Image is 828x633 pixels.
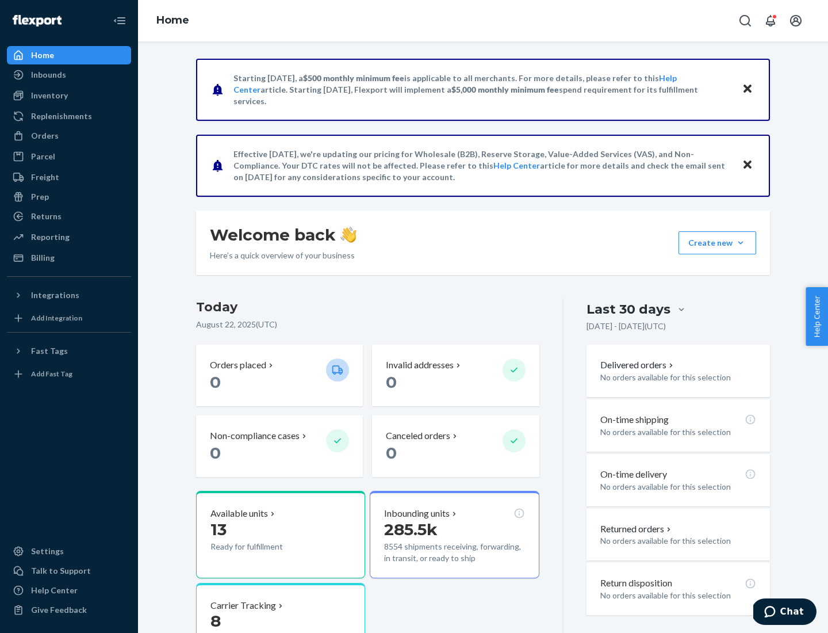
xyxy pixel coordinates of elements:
button: Returned orders [600,523,673,536]
button: Invalid addresses 0 [372,345,539,406]
a: Inventory [7,86,131,105]
p: No orders available for this selection [600,426,756,438]
button: Help Center [806,287,828,346]
p: Starting [DATE], a is applicable to all merchants. For more details, please refer to this article... [233,73,731,107]
span: 0 [210,443,221,463]
div: Parcel [31,151,55,162]
div: Home [31,49,54,61]
div: Orders [31,130,59,142]
p: No orders available for this selection [600,590,756,601]
div: Freight [31,171,59,183]
span: 285.5k [384,520,438,539]
div: Talk to Support [31,565,91,577]
span: $5,000 monthly minimum fee [451,85,559,94]
div: Prep [31,191,49,203]
img: hand-wave emoji [340,227,356,243]
button: Integrations [7,286,131,304]
a: Returns [7,207,131,226]
button: Canceled orders 0 [372,415,539,477]
p: On-time shipping [600,413,669,426]
button: Create new [678,231,756,254]
a: Add Fast Tag [7,365,131,383]
button: Fast Tags [7,342,131,360]
p: Here’s a quick overview of your business [210,250,356,261]
div: Give Feedback [31,604,87,616]
iframe: Opens a widget where you can chat to one of our agents [753,598,816,627]
div: Inbounds [31,69,66,81]
button: Open Search Box [734,9,757,32]
button: Delivered orders [600,359,676,372]
span: 0 [210,372,221,392]
a: Settings [7,542,131,560]
p: Orders placed [210,359,266,372]
button: Close Navigation [108,9,131,32]
p: No orders available for this selection [600,372,756,383]
a: Help Center [493,161,540,170]
a: Parcel [7,147,131,166]
span: 8 [210,611,221,631]
button: Open notifications [759,9,782,32]
button: Orders placed 0 [196,345,363,406]
a: Home [7,46,131,64]
a: Inbounds [7,66,131,84]
button: Non-compliance cases 0 [196,415,363,477]
div: Returns [31,211,62,222]
button: Close [740,81,755,98]
div: Help Center [31,585,78,596]
span: 0 [386,443,397,463]
a: Orders [7,127,131,145]
p: Ready for fulfillment [210,541,317,552]
p: No orders available for this selection [600,535,756,547]
p: Invalid addresses [386,359,454,372]
span: 0 [386,372,397,392]
p: August 22, 2025 ( UTC ) [196,319,539,330]
button: Talk to Support [7,562,131,580]
h1: Welcome back [210,224,356,245]
p: [DATE] - [DATE] ( UTC ) [586,321,666,332]
p: Effective [DATE], we're updating our pricing for Wholesale (B2B), Reserve Storage, Value-Added Se... [233,148,731,183]
a: Help Center [7,581,131,600]
button: Inbounding units285.5k8554 shipments receiving, forwarding, in transit, or ready to ship [370,491,539,578]
div: Add Fast Tag [31,369,72,379]
p: Carrier Tracking [210,599,276,612]
img: Flexport logo [13,15,62,26]
div: Billing [31,252,55,264]
button: Available units13Ready for fulfillment [196,491,365,578]
a: Freight [7,168,131,186]
a: Home [156,14,189,26]
div: Integrations [31,289,79,301]
button: Close [740,157,755,174]
button: Give Feedback [7,601,131,619]
a: Billing [7,249,131,267]
span: 13 [210,520,227,539]
button: Open account menu [784,9,807,32]
p: Available units [210,507,268,520]
a: Prep [7,188,131,206]
a: Add Integration [7,309,131,327]
h3: Today [196,298,539,316]
a: Replenishments [7,107,131,125]
p: Inbounding units [384,507,450,520]
p: 8554 shipments receiving, forwarding, in transit, or ready to ship [384,541,524,564]
a: Reporting [7,228,131,246]
div: Settings [31,546,64,557]
p: Non-compliance cases [210,429,300,443]
div: Add Integration [31,313,82,323]
p: No orders available for this selection [600,481,756,493]
div: Replenishments [31,110,92,122]
p: On-time delivery [600,468,667,481]
div: Inventory [31,90,68,101]
div: Reporting [31,231,70,243]
p: Return disposition [600,577,672,590]
ol: breadcrumbs [147,4,198,37]
div: Last 30 days [586,300,670,318]
div: Fast Tags [31,345,68,357]
p: Canceled orders [386,429,450,443]
span: $500 monthly minimum fee [303,73,404,83]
